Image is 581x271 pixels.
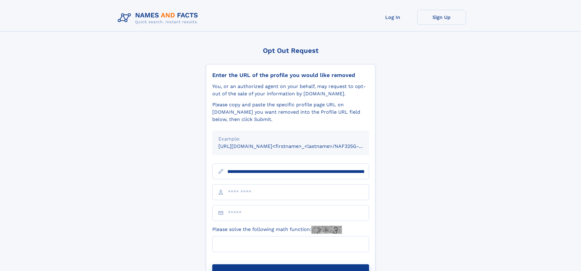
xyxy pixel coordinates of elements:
[212,72,369,79] div: Enter the URL of the profile you would like removed
[218,135,363,143] div: Example:
[206,47,375,54] div: Opt Out Request
[368,10,417,25] a: Log In
[218,143,381,149] small: [URL][DOMAIN_NAME]<firstname>_<lastname>/NAF325G-xxxxxxxx
[417,10,466,25] a: Sign Up
[212,83,369,97] div: You, or an authorized agent on your behalf, may request to opt-out of the sale of your informatio...
[212,101,369,123] div: Please copy and paste the specific profile page URL on [DOMAIN_NAME] you want removed into the Pr...
[115,10,203,26] img: Logo Names and Facts
[212,226,342,234] label: Please solve the following math function:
